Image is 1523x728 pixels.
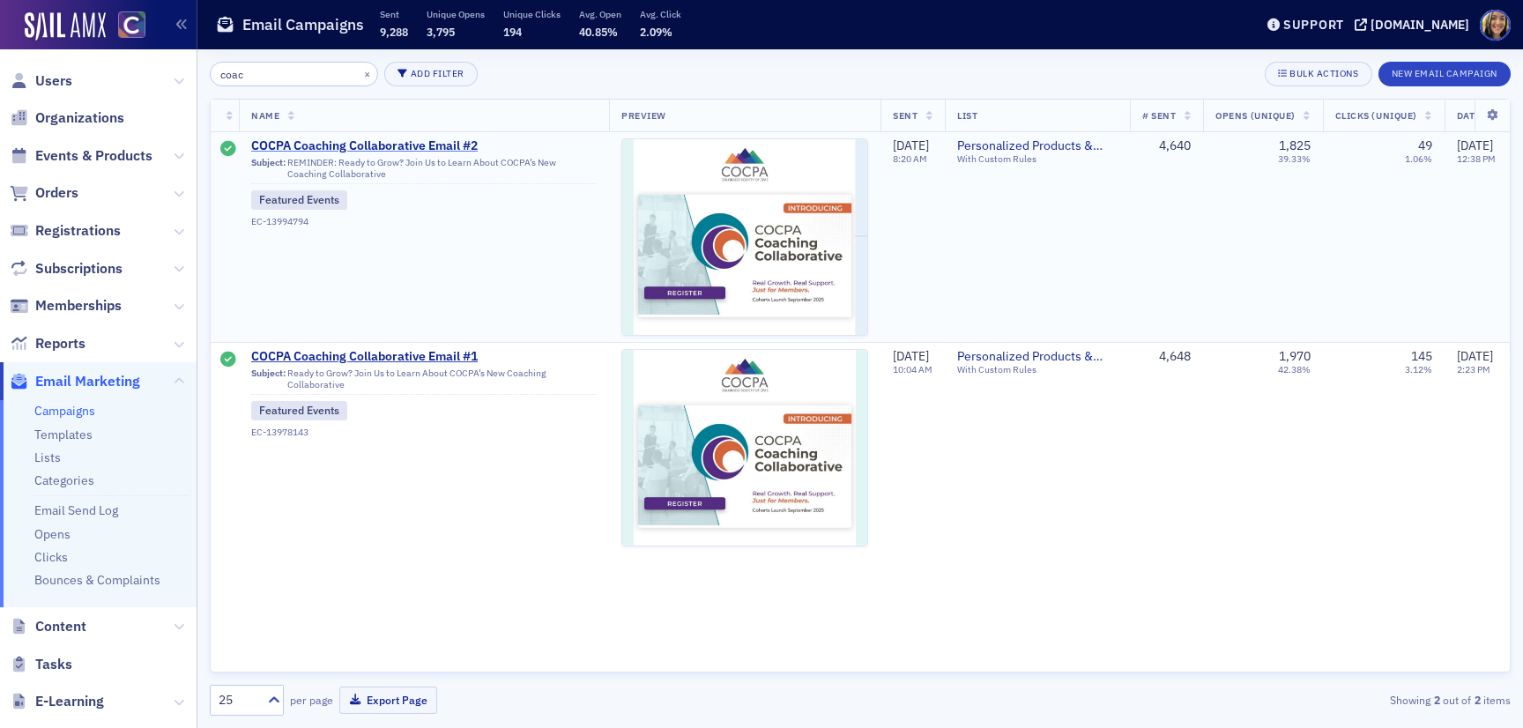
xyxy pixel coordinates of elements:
a: Registrations [10,221,121,241]
div: 39.33% [1278,153,1311,165]
span: Users [35,71,72,91]
p: Avg. Click [640,8,681,20]
time: 8:20 AM [893,152,927,165]
span: 9,288 [380,25,408,39]
span: Profile [1480,10,1511,41]
div: 1.06% [1405,153,1432,165]
span: Sent [893,109,918,122]
a: COCPA Coaching Collaborative Email #2 [251,138,597,154]
time: 12:38 PM [1457,152,1496,165]
p: Unique Opens [427,8,485,20]
a: Memberships [10,296,122,316]
a: Email Send Log [34,502,118,518]
span: Name [251,109,279,122]
img: SailAMX [118,11,145,39]
div: [DOMAIN_NAME] [1371,17,1469,33]
span: Opens (Unique) [1215,109,1295,122]
p: Sent [380,8,408,20]
time: 10:04 AM [893,363,932,375]
span: List [957,109,977,122]
div: Bulk Actions [1289,69,1358,78]
a: Opens [34,526,71,542]
div: 42.38% [1278,364,1311,375]
a: Categories [34,472,94,488]
a: Lists [34,449,61,465]
div: 49 [1418,138,1432,154]
button: [DOMAIN_NAME] [1355,19,1475,31]
p: Avg. Open [579,8,621,20]
span: Subject: [251,368,286,390]
input: Search… [210,62,378,86]
a: Tasks [10,655,72,674]
span: [DATE] [1457,137,1493,153]
span: Orders [35,183,78,203]
div: Sent [220,141,236,159]
a: New Email Campaign [1378,64,1511,80]
span: Tasks [35,655,72,674]
button: Export Page [339,687,437,714]
div: REMINDER: Ready to Grow? Join Us to Learn About COCPA’s New Coaching Collaborative [251,157,597,184]
a: Email Marketing [10,372,140,391]
span: Subscriptions [35,259,123,279]
span: 3,795 [427,25,455,39]
label: per page [290,692,333,708]
a: Personalized Products & Events [957,349,1118,365]
span: Events & Products [35,146,152,166]
a: Campaigns [34,403,95,419]
div: Support [1283,17,1344,33]
div: 145 [1411,349,1432,365]
div: EC-13978143 [251,427,597,438]
div: Featured Events [251,401,347,420]
div: 1,970 [1279,349,1311,365]
a: Events & Products [10,146,152,166]
span: 194 [503,25,522,39]
span: 40.85% [579,25,618,39]
a: Orders [10,183,78,203]
span: Clicks (Unique) [1335,109,1417,122]
a: Reports [10,334,85,353]
div: EC-13994794 [251,216,597,227]
div: With Custom Rules [957,153,1118,165]
div: 4,640 [1142,138,1191,154]
span: [DATE] [893,348,929,364]
a: Users [10,71,72,91]
span: # Sent [1142,109,1176,122]
div: 4,648 [1142,349,1191,365]
strong: 2 [1471,692,1483,708]
a: View Homepage [106,11,145,41]
span: Reports [35,334,85,353]
span: E-Learning [35,692,104,711]
button: New Email Campaign [1378,62,1511,86]
p: Unique Clicks [503,8,561,20]
span: Subject: [251,157,286,180]
span: [DATE] [893,137,929,153]
div: 1,825 [1279,138,1311,154]
a: Subscriptions [10,259,123,279]
div: Featured Events [251,190,347,210]
img: SailAMX [25,12,106,41]
button: Bulk Actions [1265,62,1371,86]
span: Memberships [35,296,122,316]
span: 2.09% [640,25,672,39]
div: 3.12% [1405,364,1432,375]
a: Organizations [10,108,124,128]
a: Clicks [34,549,68,565]
div: With Custom Rules [957,364,1118,375]
span: Personalized Products & Events [957,138,1118,154]
a: E-Learning [10,692,104,711]
button: × [360,65,375,81]
div: Showing out of items [1089,692,1511,708]
div: 25 [219,691,257,709]
a: COCPA Coaching Collaborative Email #1 [251,349,597,365]
span: Registrations [35,221,121,241]
button: Add Filter [384,62,478,86]
span: Organizations [35,108,124,128]
div: Sent [220,352,236,369]
a: Templates [34,427,93,442]
h1: Email Campaigns [242,14,364,35]
span: Preview [621,109,666,122]
span: [DATE] [1457,348,1493,364]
